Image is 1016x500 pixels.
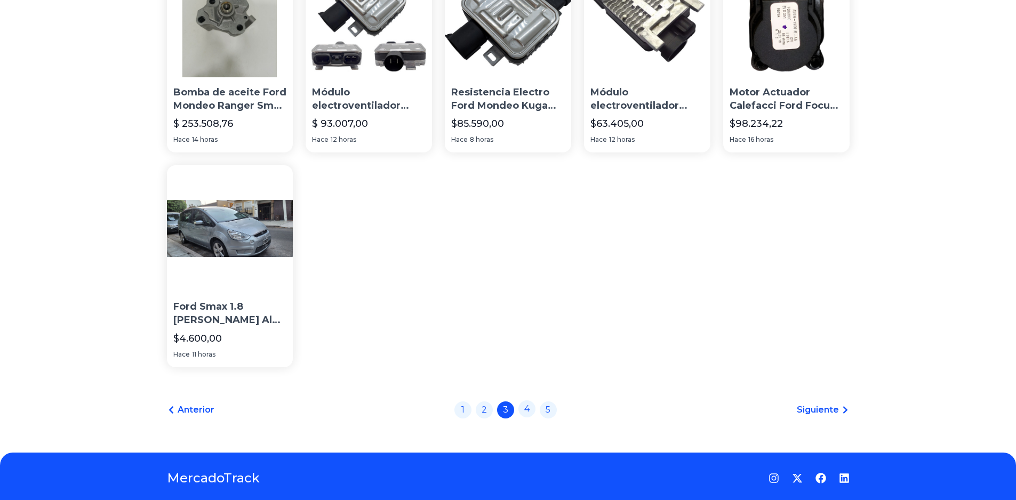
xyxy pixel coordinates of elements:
font: $85.590,00 [451,118,504,130]
a: Gorjeo [792,473,803,483]
font: Hace [730,135,746,143]
font: Hace [312,135,329,143]
img: Ford Smax 1.8 Corto Correa Al Dia Liata Para Tranferir [167,165,293,292]
font: Ford Smax 1.8 [PERSON_NAME] Al Dia Liata Para Tranferir [173,301,281,352]
font: 16 horas [748,135,773,143]
a: Instagram [769,473,779,483]
font: 12 horas [609,135,635,143]
a: LinkedIn [839,473,850,483]
font: 11 horas [192,350,215,358]
font: MercadoTrack [167,470,260,486]
font: Bomba de aceite Ford Mondeo Ranger Smax Duratec 2.3/2.5 Original [173,86,286,138]
font: 8 horas [470,135,493,143]
font: Siguiente [797,405,839,415]
font: Anterior [178,405,214,415]
font: Hace [451,135,468,143]
font: $ 253.508,76 [173,118,233,130]
a: 5 [540,401,557,418]
font: 1 [461,405,465,415]
font: Hace [590,135,607,143]
font: 2 [482,405,487,415]
font: $ 93.007,00 [312,118,368,130]
font: Módulo electroventilador Ford Kuga Mondeo Smax [312,86,409,138]
a: 2 [476,401,493,418]
font: $98.234,22 [730,118,783,130]
font: 14 horas [192,135,218,143]
a: Ford Smax 1.8 Corto Correa Al Dia Liata Para TranferirFord Smax 1.8 [PERSON_NAME] Al Dia Liata Pa... [167,165,293,367]
font: 4 [524,404,530,414]
font: Motor Actuador Calefacci Ford Focus Kuga Smax Mondeo Transit [730,86,838,138]
font: 5 [546,405,550,415]
a: Facebook [815,473,826,483]
font: Resistencia Electro Ford Mondeo Kuga Smax Egs [451,86,556,125]
font: $4.600,00 [173,333,222,344]
a: Siguiente [797,404,850,416]
font: Hace [173,350,190,358]
font: Módulo electroventilador Ford Focus Kuga Mondeo Smax [590,86,687,138]
font: $63.405,00 [590,118,644,130]
a: 4 [518,400,535,417]
a: 1 [454,401,471,418]
font: 12 horas [331,135,356,143]
a: MercadoTrack [167,470,260,487]
a: Anterior [167,404,214,416]
font: Hace [173,135,190,143]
